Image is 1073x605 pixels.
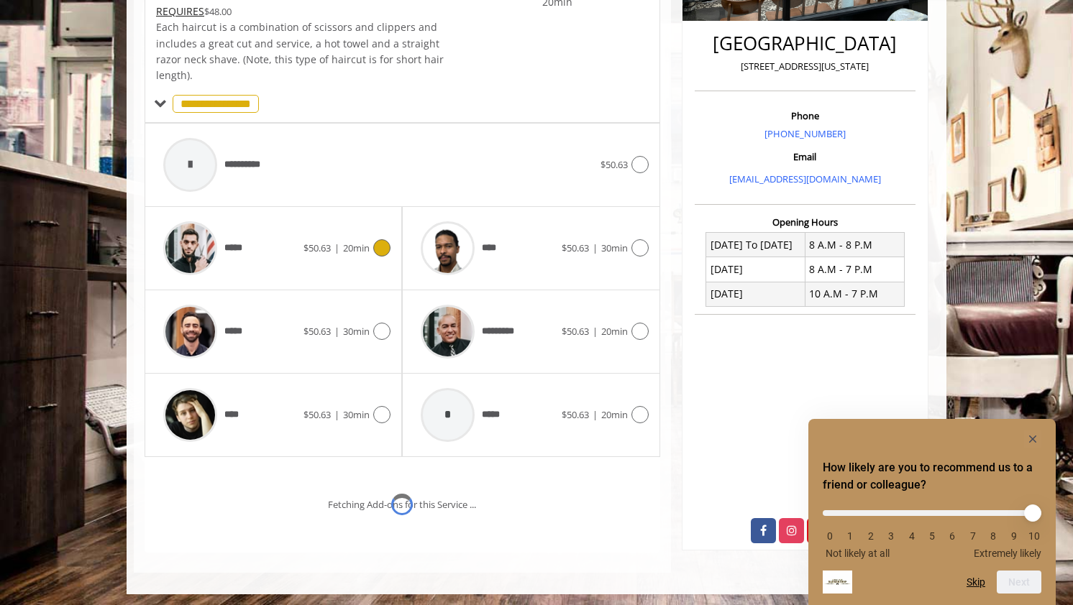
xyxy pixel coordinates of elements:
[997,571,1041,594] button: Next question
[925,530,939,542] li: 5
[698,59,912,74] p: [STREET_ADDRESS][US_STATE]
[156,20,444,82] span: Each haircut is a combination of scissors and clippers and includes a great cut and service, a ho...
[334,408,339,421] span: |
[823,430,1041,594] div: How likely are you to recommend us to a friend or colleague? Select an option from 0 to 10, with ...
[805,257,904,282] td: 8 A.M - 7 P.M
[156,4,204,18] span: This service needs some Advance to be paid before we block your appointment
[905,530,919,542] li: 4
[343,325,370,338] span: 30min
[986,530,1000,542] li: 8
[601,325,628,338] span: 20min
[823,499,1041,559] div: How likely are you to recommend us to a friend or colleague? Select an option from 0 to 10, with ...
[593,408,598,421] span: |
[706,282,805,306] td: [DATE]
[343,408,370,421] span: 30min
[864,530,878,542] li: 2
[966,530,980,542] li: 7
[562,241,589,254] span: $50.63
[562,325,589,338] span: $50.63
[343,241,370,254] span: 20min
[706,233,805,257] td: [DATE] To [DATE]
[967,576,985,588] button: Skip
[303,325,331,338] span: $50.63
[843,530,857,542] li: 1
[1024,430,1041,448] button: Hide survey
[562,408,589,421] span: $50.63
[826,548,890,559] span: Not likely at all
[706,257,805,282] td: [DATE]
[698,152,912,162] h3: Email
[156,4,445,19] div: $48.00
[303,408,331,421] span: $50.63
[823,459,1041,494] h2: How likely are you to recommend us to a friend or colleague? Select an option from 0 to 10, with ...
[601,241,628,254] span: 30min
[1007,530,1021,542] li: 9
[695,217,916,227] h3: Opening Hours
[593,325,598,338] span: |
[884,530,898,542] li: 3
[823,530,837,542] li: 0
[601,408,628,421] span: 20min
[698,33,912,54] h2: [GEOGRAPHIC_DATA]
[805,282,904,306] td: 10 A.M - 7 P.M
[974,548,1041,559] span: Extremely likely
[764,127,846,140] a: [PHONE_NUMBER]
[334,241,339,254] span: |
[601,158,628,171] span: $50.63
[328,497,476,512] div: Fetching Add-ons for this Service ...
[1027,530,1041,542] li: 10
[945,530,959,542] li: 6
[698,111,912,121] h3: Phone
[805,233,904,257] td: 8 A.M - 8 P.M
[593,241,598,254] span: |
[303,241,331,254] span: $50.63
[334,325,339,338] span: |
[729,172,881,185] a: [EMAIL_ADDRESS][DOMAIN_NAME]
